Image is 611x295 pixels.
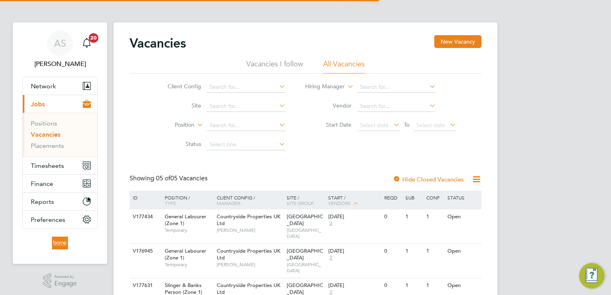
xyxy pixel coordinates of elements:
[217,227,283,233] span: [PERSON_NAME]
[54,273,77,280] span: Powered by
[31,100,45,108] span: Jobs
[217,200,240,206] span: Manager
[424,278,445,293] div: 1
[328,200,351,206] span: Vendors
[207,101,286,112] input: Search for...
[403,191,424,204] div: Sub
[357,82,436,93] input: Search for...
[13,22,107,264] nav: Main navigation
[328,255,333,261] span: 2
[165,213,206,227] span: General Labourer (Zone 1)
[156,174,208,182] span: 05 Vacancies
[22,237,98,249] a: Go to home page
[23,113,97,156] div: Jobs
[52,237,68,249] img: borneltd-logo-retina.png
[207,139,286,150] input: Select one
[23,157,97,174] button: Timesheets
[31,142,64,149] a: Placements
[165,247,206,261] span: General Labourer (Zone 1)
[165,261,213,268] span: Temporary
[131,278,159,293] div: V177631
[403,244,424,259] div: 1
[79,30,95,56] a: 20
[207,82,286,93] input: Search for...
[31,180,53,187] span: Finance
[287,200,314,206] span: Site Group
[246,59,303,74] li: Vacancies I follow
[403,209,424,224] div: 1
[328,248,380,255] div: [DATE]
[393,175,464,183] label: Hide Closed Vacancies
[287,247,323,261] span: [GEOGRAPHIC_DATA]
[155,83,201,90] label: Client Config
[156,174,170,182] span: 05 of
[305,102,351,109] label: Vendor
[31,82,56,90] span: Network
[31,216,65,223] span: Preferences
[328,282,380,289] div: [DATE]
[130,174,209,183] div: Showing
[328,220,333,227] span: 2
[357,101,436,112] input: Search for...
[23,175,97,192] button: Finance
[23,193,97,210] button: Reports
[130,35,186,51] h2: Vacancies
[31,162,64,169] span: Timesheets
[131,244,159,259] div: V176945
[323,59,365,74] li: All Vacancies
[328,213,380,220] div: [DATE]
[445,278,480,293] div: Open
[131,209,159,224] div: V177434
[403,278,424,293] div: 1
[23,77,97,95] button: Network
[445,209,480,224] div: Open
[401,120,412,130] span: To
[165,200,176,206] span: Type
[217,213,280,227] span: Countryside Properties UK Ltd
[382,191,403,204] div: Reqd
[23,211,97,228] button: Preferences
[207,120,286,131] input: Search for...
[382,244,403,259] div: 0
[326,191,382,211] div: Start /
[445,191,480,204] div: Status
[382,209,403,224] div: 0
[131,191,159,204] div: ID
[305,121,351,128] label: Start Date
[22,59,98,69] span: Andrew Stevensen
[285,191,327,210] div: Site /
[287,227,325,239] span: [GEOGRAPHIC_DATA]
[217,261,283,268] span: [PERSON_NAME]
[159,191,215,210] div: Position /
[382,278,403,293] div: 0
[416,122,445,129] span: Select date
[31,198,54,205] span: Reports
[89,33,98,43] span: 20
[165,227,213,233] span: Temporary
[424,209,445,224] div: 1
[445,244,480,259] div: Open
[579,263,605,289] button: Engage Resource Center
[54,38,66,48] span: AS
[155,140,201,147] label: Status
[54,280,77,287] span: Engage
[43,273,77,289] a: Powered byEngage
[155,102,201,109] label: Site
[31,120,57,127] a: Positions
[434,35,481,48] button: New Vacancy
[23,95,97,113] button: Jobs
[215,191,285,210] div: Client Config /
[148,121,194,129] label: Position
[360,122,389,129] span: Select date
[287,213,323,227] span: [GEOGRAPHIC_DATA]
[31,131,60,138] a: Vacancies
[287,261,325,274] span: [GEOGRAPHIC_DATA]
[22,30,98,69] a: AS[PERSON_NAME]
[424,244,445,259] div: 1
[217,247,280,261] span: Countryside Properties UK Ltd
[299,83,345,91] label: Hiring Manager
[424,191,445,204] div: Conf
